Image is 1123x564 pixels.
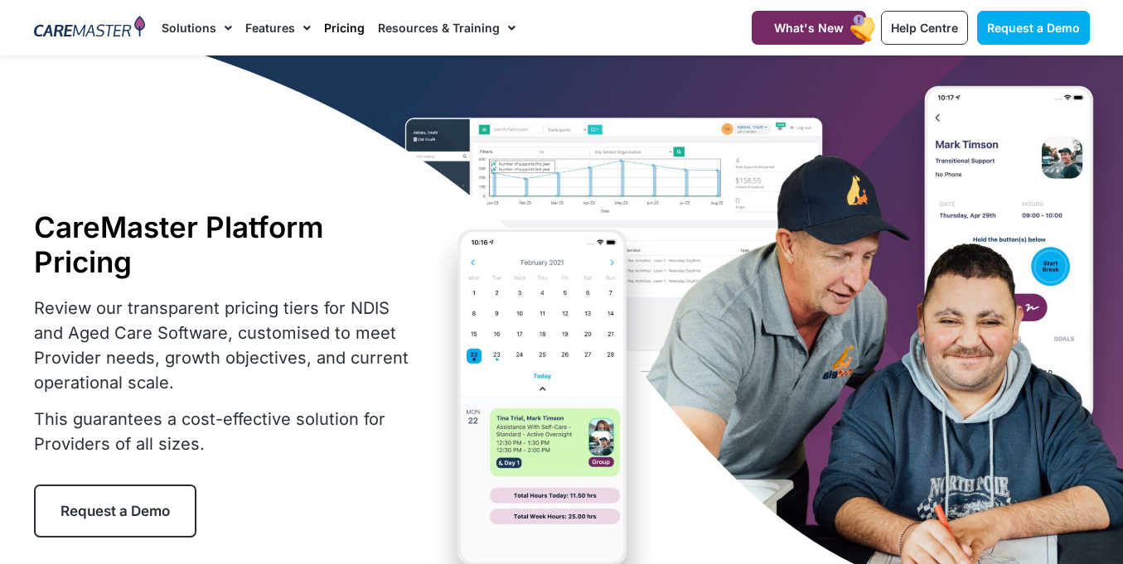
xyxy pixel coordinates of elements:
[987,21,1080,35] span: Request a Demo
[34,407,411,456] p: This guarantees a cost-effective solution for Providers of all sizes.
[774,21,844,35] span: What's New
[34,296,411,395] p: Review our transparent pricing tiers for NDIS and Aged Care Software, customised to meet Provider...
[34,210,411,279] h1: CareMaster Platform Pricing
[881,11,968,45] a: Help Centre
[34,484,196,537] a: Request a Demo
[752,11,866,45] a: What's New
[977,11,1090,45] a: Request a Demo
[34,16,146,41] img: CareMaster Logo
[61,503,170,519] span: Request a Demo
[891,21,958,35] span: Help Centre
